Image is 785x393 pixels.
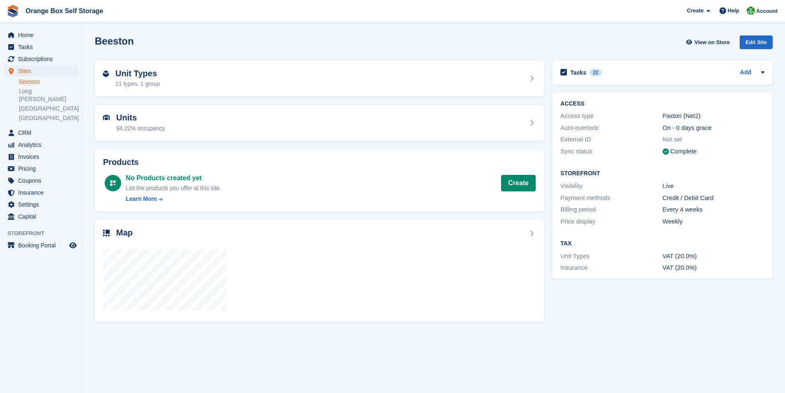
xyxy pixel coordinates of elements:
[663,123,764,133] div: On - 0 days grace
[95,105,544,141] a: Units 94.22% occupancy
[4,151,78,162] a: menu
[560,135,662,144] div: External ID
[103,158,536,167] h2: Products
[4,199,78,210] a: menu
[18,240,68,251] span: Booking Portal
[756,7,778,15] span: Account
[740,68,751,78] a: Add
[663,193,764,203] div: Credit / Debit Card
[19,78,78,86] a: Beeston
[19,87,78,103] a: Long [PERSON_NAME]
[728,7,739,15] span: Help
[4,175,78,186] a: menu
[18,29,68,41] span: Home
[7,5,19,17] img: stora-icon-8386f47178a22dfd0bd8f6a31ec36ba5ce8667c1dd55bd0f319d3a0aa187defe.svg
[560,147,662,156] div: Sync status
[4,139,78,151] a: menu
[19,105,78,113] a: [GEOGRAPHIC_DATA]
[663,111,764,121] div: Paxton (Net2)
[18,175,68,186] span: Coupons
[687,7,703,15] span: Create
[4,163,78,174] a: menu
[560,101,764,107] h2: ACCESS
[501,175,536,191] a: Create
[103,230,110,236] img: map-icn-33ee37083ee616e46c38cad1a60f524a97daa1e2b2c8c0bc3eb3415660979fc1.svg
[560,205,662,214] div: Billing period
[116,113,165,122] h2: Units
[115,69,160,78] h2: Unit Types
[68,240,78,250] a: Preview store
[18,139,68,151] span: Analytics
[560,240,764,247] h2: Tax
[4,41,78,53] a: menu
[560,181,662,191] div: Visibility
[18,211,68,222] span: Capital
[560,111,662,121] div: Access type
[663,205,764,214] div: Every 4 weeks
[18,65,68,77] span: Sites
[18,199,68,210] span: Settings
[590,69,602,76] div: 22
[4,211,78,222] a: menu
[126,173,221,183] div: No Products created yet
[110,180,116,186] img: custom-product-icn-white-7c27a13f52cf5f2f504a55ee73a895a1f82ff5669d69490e13668eaf7ade3bb5.svg
[7,229,82,238] span: Storefront
[663,263,764,273] div: VAT (20.0%)
[4,53,78,65] a: menu
[95,220,544,322] a: Map
[115,80,160,88] div: 11 types, 1 group
[685,35,733,49] a: View on Store
[4,29,78,41] a: menu
[4,187,78,198] a: menu
[560,193,662,203] div: Payment methods
[95,35,134,47] h2: Beeston
[663,135,764,144] div: Not set
[22,4,107,18] a: Orange Box Self Storage
[747,7,755,15] img: Binder Bhardwaj
[126,185,221,191] span: List the products you offer at this site.
[560,252,662,261] div: Unit Types
[18,163,68,174] span: Pricing
[663,217,764,226] div: Weekly
[18,41,68,53] span: Tasks
[740,35,773,49] div: Edit Site
[19,114,78,122] a: [GEOGRAPHIC_DATA]
[126,195,221,203] a: Learn More
[694,38,730,47] span: View on Store
[4,65,78,77] a: menu
[116,228,133,238] h2: Map
[18,187,68,198] span: Insurance
[18,53,68,65] span: Subscriptions
[18,151,68,162] span: Invoices
[670,147,697,156] div: Complete
[663,252,764,261] div: VAT (20.0%)
[18,127,68,139] span: CRM
[560,217,662,226] div: Price display
[4,240,78,251] a: menu
[126,195,157,203] div: Learn More
[95,61,544,97] a: Unit Types 11 types, 1 group
[103,115,110,120] img: unit-icn-7be61d7bf1b0ce9d3e12c5938cc71ed9869f7b940bace4675aadf7bd6d80202e.svg
[560,263,662,273] div: Insurance
[570,69,586,76] h2: Tasks
[560,123,662,133] div: Auto-overlock
[4,127,78,139] a: menu
[560,170,764,177] h2: Storefront
[103,71,109,77] img: unit-type-icn-2b2737a686de81e16bb02015468b77c625bbabd49415b5ef34ead5e3b44a266d.svg
[663,181,764,191] div: Live
[116,124,165,133] div: 94.22% occupancy
[740,35,773,52] a: Edit Site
